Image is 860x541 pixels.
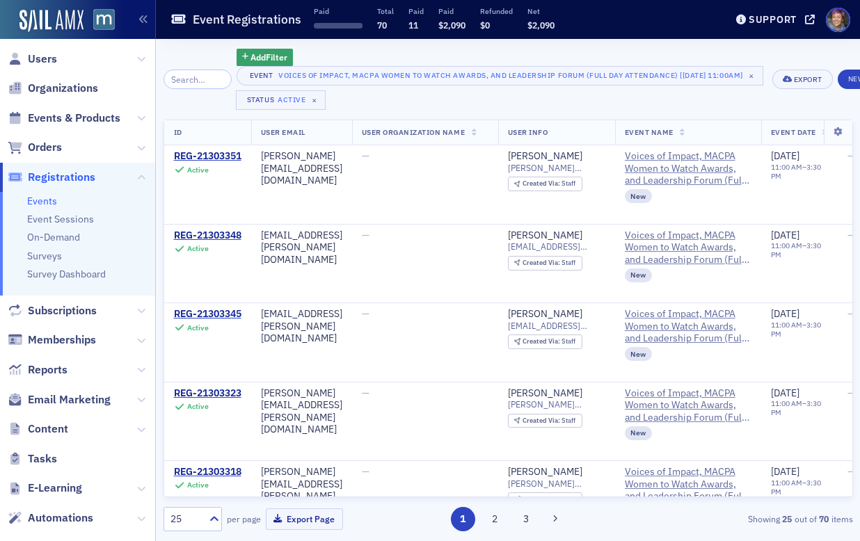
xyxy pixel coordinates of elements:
[28,392,111,407] span: Email Marketing
[314,6,363,16] p: Paid
[174,127,182,137] span: ID
[261,150,342,187] div: [PERSON_NAME][EMAIL_ADDRESS][DOMAIN_NAME]
[625,387,751,424] a: Voices of Impact, MACPA Women to Watch Awards, and Leadership Forum (Full Day Attendance)
[847,307,855,320] span: —
[93,9,115,31] img: SailAMX
[27,231,80,243] a: On-Demand
[28,51,57,67] span: Users
[308,94,321,106] span: ×
[28,510,93,526] span: Automations
[508,127,548,137] span: User Info
[438,6,465,16] p: Paid
[174,308,241,321] a: REG-21303345
[771,162,802,172] time: 11:00 AM
[28,451,57,467] span: Tasks
[523,496,575,503] div: Staff
[28,81,98,96] span: Organizations
[362,307,369,320] span: —
[508,308,582,321] a: [PERSON_NAME]
[771,387,799,399] span: [DATE]
[749,13,797,26] div: Support
[8,51,57,67] a: Users
[523,417,575,425] div: Staff
[28,303,97,318] span: Subscriptions
[227,512,261,525] label: per page
[261,229,342,266] div: [EMAIL_ADDRESS][PERSON_NAME][DOMAIN_NAME]
[625,426,653,440] div: New
[362,387,369,399] span: —
[28,170,95,185] span: Registrations
[625,466,751,503] a: Voices of Impact, MACPA Women to Watch Awards, and Leadership Forum (Full Day Attendance)
[508,163,605,173] span: [PERSON_NAME][EMAIL_ADDRESS][DOMAIN_NAME]
[771,241,828,259] div: –
[8,451,57,467] a: Tasks
[523,259,575,267] div: Staff
[408,19,418,31] span: 11
[508,241,605,252] span: [EMAIL_ADDRESS][PERSON_NAME][DOMAIN_NAME]
[28,111,120,126] span: Events & Products
[19,10,83,32] a: SailAMX
[508,229,582,242] div: [PERSON_NAME]
[237,66,763,86] button: EventVoices of Impact, MACPA Women to Watch Awards, and Leadership Forum (Full Day Attendance) [[...
[174,387,241,400] a: REG-21303323
[236,90,326,110] button: StatusActive×
[771,162,821,181] time: 3:30 PM
[847,387,855,399] span: —
[508,321,605,331] span: [EMAIL_ADDRESS][PERSON_NAME][DOMAIN_NAME]
[780,512,795,525] strong: 25
[508,256,582,270] div: Created Via: Staff
[28,332,96,348] span: Memberships
[508,150,582,163] a: [PERSON_NAME]
[527,6,555,16] p: Net
[187,323,209,332] div: Active
[187,481,209,490] div: Active
[28,421,68,437] span: Content
[174,229,241,242] a: REG-21303348
[771,163,828,181] div: –
[771,478,802,487] time: 11:00 AM
[314,23,363,29] span: ‌
[527,19,555,31] span: $2,090
[508,387,582,400] div: [PERSON_NAME]
[27,250,62,262] a: Surveys
[193,11,301,28] h1: Event Registrations
[771,478,821,496] time: 3:30 PM
[771,307,799,320] span: [DATE]
[847,465,855,478] span: —
[362,229,369,241] span: —
[523,416,562,425] span: Created Via :
[8,481,82,496] a: E-Learning
[187,244,209,253] div: Active
[508,414,582,428] div: Created Via: Staff
[174,150,241,163] div: REG-21303351
[83,9,115,33] a: View Homepage
[174,466,241,478] a: REG-21303318
[771,241,802,250] time: 11:00 AM
[771,398,821,417] time: 3:30 PM
[523,337,562,346] span: Created Via :
[480,6,513,16] p: Refunded
[625,347,653,361] div: New
[514,507,539,531] button: 3
[847,150,855,162] span: —
[250,51,287,63] span: Add Filter
[278,95,305,104] div: Active
[771,320,821,339] time: 3:30 PM
[266,508,343,530] button: Export Page
[508,466,582,478] a: [PERSON_NAME]
[817,512,831,525] strong: 70
[27,195,57,207] a: Events
[826,8,850,32] span: Profile
[771,478,828,496] div: –
[8,140,62,155] a: Orders
[508,177,582,191] div: Created Via: Staff
[771,399,828,417] div: –
[362,465,369,478] span: —
[187,165,209,175] div: Active
[847,229,855,241] span: —
[625,150,751,187] span: Voices of Impact, MACPA Women to Watch Awards, and Leadership Forum (Full Day Attendance)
